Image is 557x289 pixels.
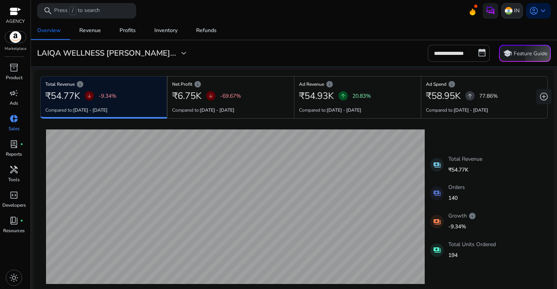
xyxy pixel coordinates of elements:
[430,243,444,257] mat-icon: payments
[467,93,473,99] span: arrow_upward
[499,45,551,62] button: schoolFeature Guide
[9,88,19,98] span: campaign
[73,107,108,113] b: [DATE] - [DATE]
[2,202,26,209] p: Developers
[299,90,334,102] h2: ₹54.93K
[45,83,162,85] h6: Total Revenue
[505,7,513,15] img: in.svg
[154,28,178,33] div: Inventory
[536,89,552,104] button: add_circle
[430,158,444,172] mat-icon: payments
[194,80,202,88] span: info
[196,28,217,33] div: Refunds
[20,219,23,222] span: fiber_manual_record
[172,107,234,114] p: Compared to:
[20,143,23,146] span: fiber_manual_record
[9,216,19,225] span: book_4
[538,6,548,15] span: keyboard_arrow_down
[430,215,444,228] mat-icon: payments
[5,31,26,43] img: amazon.svg
[327,107,361,113] b: [DATE] - [DATE]
[448,194,465,202] p: 140
[99,92,116,100] p: -9.34%
[3,227,25,234] p: Resources
[9,139,19,149] span: lab_profile
[448,251,496,259] p: 194
[200,107,234,113] b: [DATE] - [DATE]
[43,6,53,15] span: search
[179,49,188,58] span: expand_more
[426,107,488,114] p: Compared to:
[514,4,519,17] p: IN
[529,6,538,15] span: account_circle
[448,240,496,248] p: Total Units Ordered
[454,107,488,113] b: [DATE] - [DATE]
[448,212,476,220] p: Growth
[37,28,61,33] div: Overview
[9,273,19,282] span: light_mode
[86,93,92,99] span: arrow_downward
[430,187,444,200] mat-icon: payments
[5,46,26,52] p: Marketplace
[9,63,19,72] span: inventory_2
[448,80,456,88] span: info
[426,83,543,85] h6: Ad Spend
[76,80,84,88] span: info
[45,107,108,114] p: Compared to:
[9,125,20,132] p: Sales
[448,166,482,174] p: ₹54.77K
[120,28,136,33] div: Profits
[9,165,19,174] span: handyman
[54,7,100,15] p: Press to search
[79,28,101,33] div: Revenue
[352,92,371,100] p: 20.83%
[6,74,22,81] p: Product
[10,100,18,107] p: Ads
[6,18,25,25] p: AGENCY
[9,190,19,200] span: code_blocks
[37,49,176,58] h3: LAIQA WELLNESS [PERSON_NAME]...
[69,7,76,15] span: /
[299,83,416,85] h6: Ad Revenue
[45,90,80,102] h2: ₹54.77K
[8,176,20,183] p: Tools
[448,183,465,191] p: Orders
[6,151,22,158] p: Reports
[326,80,333,88] span: info
[220,92,241,100] p: -69.67%
[426,90,461,102] h2: ₹58.95K
[299,107,361,114] p: Compared to:
[514,50,547,58] p: Feature Guide
[479,92,498,100] p: 77.86%
[468,212,476,220] span: info
[448,223,476,231] p: -9.34%
[172,83,289,85] h6: Net Profit
[9,114,19,123] span: donut_small
[448,155,482,163] p: Total Revenue
[172,90,202,102] h2: ₹6.75K
[539,92,548,101] span: add_circle
[340,93,346,99] span: arrow_upward
[503,49,512,58] span: school
[208,93,214,99] span: arrow_downward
